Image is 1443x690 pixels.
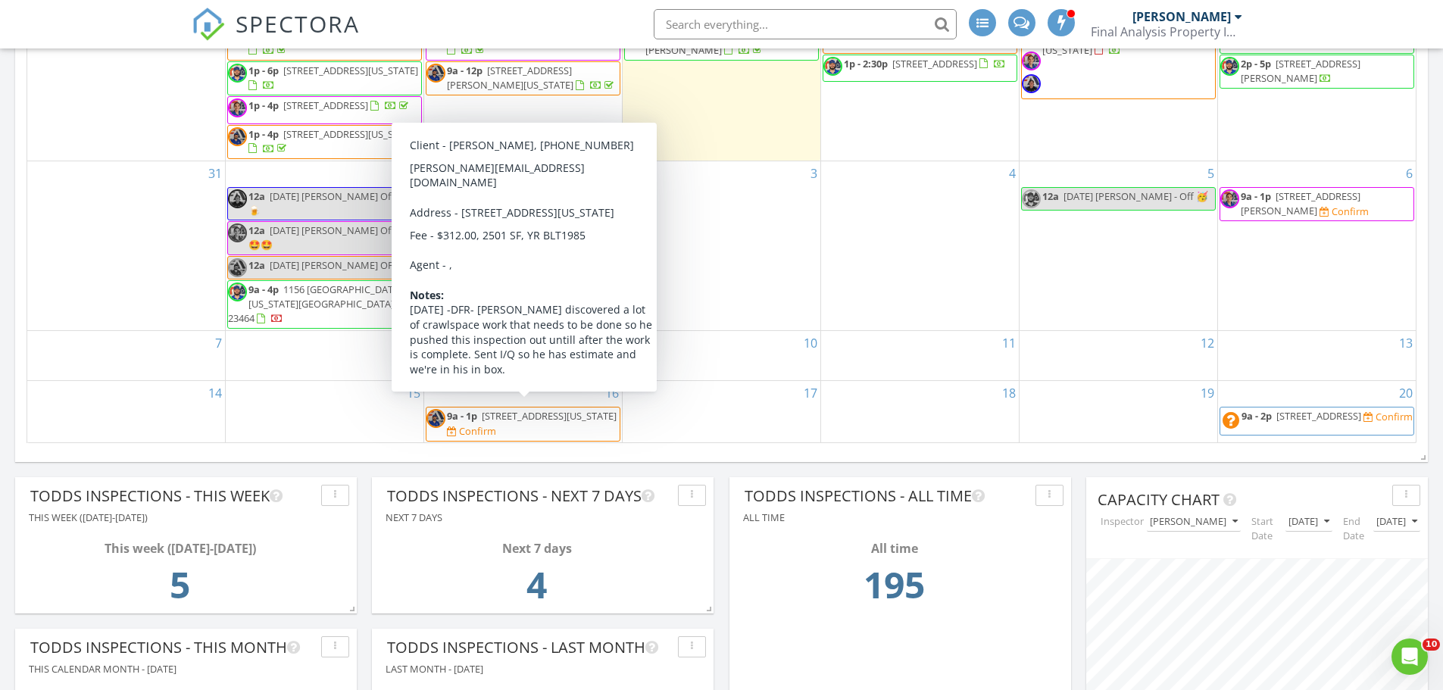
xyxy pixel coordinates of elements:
[447,64,483,77] span: 9a - 12p
[1423,638,1440,651] span: 10
[447,64,617,92] a: 9a - 12p [STREET_ADDRESS][PERSON_NAME][US_STATE]
[227,125,422,159] a: 1p - 4p [STREET_ADDRESS][US_STATE]
[30,485,315,507] div: Todds Inspections - This Week
[248,127,418,155] a: 1p - 4p [STREET_ADDRESS][US_STATE]
[1091,24,1242,39] div: Final Analysis Property Inspections
[1363,410,1413,424] a: Confirm
[248,189,409,217] span: [DATE] [PERSON_NAME] Off 🍺🍺
[1019,161,1217,330] td: Go to September 5, 2025
[623,1,821,161] td: Go to August 27, 2025
[27,1,226,161] td: Go to August 24, 2025
[1220,57,1239,76] img: todd_estes_round_hs.png
[823,57,842,76] img: todd_estes_round_hs.png
[1022,52,1041,70] img: 20210610_122857.jpg
[623,381,821,443] td: Go to September 17, 2025
[1241,57,1360,85] span: [STREET_ADDRESS][PERSON_NAME]
[623,331,821,381] td: Go to September 10, 2025
[1220,189,1239,208] img: 20210610_122857.jpg
[35,539,325,557] div: This week ([DATE]-[DATE])
[236,8,360,39] span: SPECTORA
[226,381,424,443] td: Go to September 15, 2025
[999,331,1019,355] a: Go to September 11, 2025
[623,161,821,330] td: Go to September 3, 2025
[226,331,424,381] td: Go to September 8, 2025
[205,161,225,186] a: Go to August 31, 2025
[228,258,247,277] img: 20210608_122349.jpg
[1241,189,1271,203] span: 9a - 1p
[35,557,325,621] td: 5
[1204,161,1217,186] a: Go to September 5, 2025
[1396,331,1416,355] a: Go to September 13, 2025
[1376,411,1413,423] div: Confirm
[1242,409,1272,423] span: 9a - 2p
[1150,517,1238,527] div: [PERSON_NAME]
[424,161,623,330] td: Go to September 2, 2025
[447,424,496,439] a: Confirm
[192,8,225,41] img: The Best Home Inspection Software - Spectora
[447,64,573,92] span: [STREET_ADDRESS][PERSON_NAME][US_STATE]
[807,161,820,186] a: Go to September 3, 2025
[1098,511,1147,546] label: Inspector
[1042,29,1176,57] span: [STREET_ADDRESS][US_STATE]
[749,557,1039,621] td: 195
[844,57,1006,70] a: 1p - 2:30p [STREET_ADDRESS]
[801,381,820,405] a: Go to September 17, 2025
[1220,55,1414,89] a: 2p - 5p [STREET_ADDRESS][PERSON_NAME]
[411,161,423,186] a: Go to September 1, 2025
[248,127,279,141] span: 1p - 4p
[447,409,617,423] a: 9a - 1p [STREET_ADDRESS][US_STATE]
[1147,512,1241,532] button: [PERSON_NAME]
[609,331,622,355] a: Go to September 9, 2025
[654,9,957,39] input: Search everything...
[228,64,247,83] img: todd_estes_round_hs.png
[226,1,424,161] td: Go to August 25, 2025
[645,29,765,57] a: 9a - 1p [STREET_ADDRESS][PERSON_NAME]
[1376,517,1417,527] div: [DATE]
[426,409,445,428] img: 20210608_122349.jpg
[228,223,247,242] img: 20210610_122857.jpg
[227,280,422,329] a: 9a - 4p 1156 [GEOGRAPHIC_DATA], [US_STATE][GEOGRAPHIC_DATA] 23464
[283,64,418,77] span: [STREET_ADDRESS][US_STATE]
[248,283,279,296] span: 9a - 4p
[1022,189,1041,208] img: todd_estes_round_hs.png
[283,127,418,141] span: [STREET_ADDRESS][US_STATE]
[27,381,226,443] td: Go to September 14, 2025
[1019,1,1217,161] td: Go to August 29, 2025
[1391,638,1428,675] iframe: Intercom live chat
[459,425,496,437] div: Confirm
[1241,189,1360,217] span: [STREET_ADDRESS][PERSON_NAME]
[227,96,422,123] a: 1p - 4p [STREET_ADDRESS]
[999,381,1019,405] a: Go to September 18, 2025
[205,381,225,405] a: Go to September 14, 2025
[609,161,622,186] a: Go to September 2, 2025
[387,485,672,507] div: Todds Inspections - Next 7 days
[1198,381,1217,405] a: Go to September 19, 2025
[248,64,279,77] span: 1p - 6p
[1042,189,1059,203] span: 12a
[1403,161,1416,186] a: Go to September 6, 2025
[27,331,226,381] td: Go to September 7, 2025
[411,331,423,355] a: Go to September 8, 2025
[30,636,315,659] div: Todds Inspections - This Month
[645,29,765,57] span: [STREET_ADDRESS][PERSON_NAME]
[248,98,279,112] span: 1p - 4p
[602,381,622,405] a: Go to September 16, 2025
[745,485,1029,507] div: Todds Inspections - All time
[1340,511,1373,546] label: End Date
[404,381,423,405] a: Go to September 15, 2025
[1217,1,1416,161] td: Go to August 30, 2025
[387,636,672,659] div: Todds Inspections - Last Month
[820,331,1019,381] td: Go to September 11, 2025
[1241,57,1360,85] a: 2p - 5p [STREET_ADDRESS][PERSON_NAME]
[447,409,477,423] span: 9a - 1p
[228,283,247,301] img: todd_estes_round_hs.png
[1217,331,1416,381] td: Go to September 13, 2025
[283,98,368,112] span: [STREET_ADDRESS]
[192,20,360,52] a: SPECTORA
[1242,409,1363,423] a: 9a - 2p [STREET_ADDRESS]
[1332,205,1369,217] div: Confirm
[820,381,1019,443] td: Go to September 18, 2025
[1396,381,1416,405] a: Go to September 20, 2025
[1021,27,1216,100] a: 9a - 7:15p [STREET_ADDRESS][US_STATE]
[248,189,265,203] span: 12a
